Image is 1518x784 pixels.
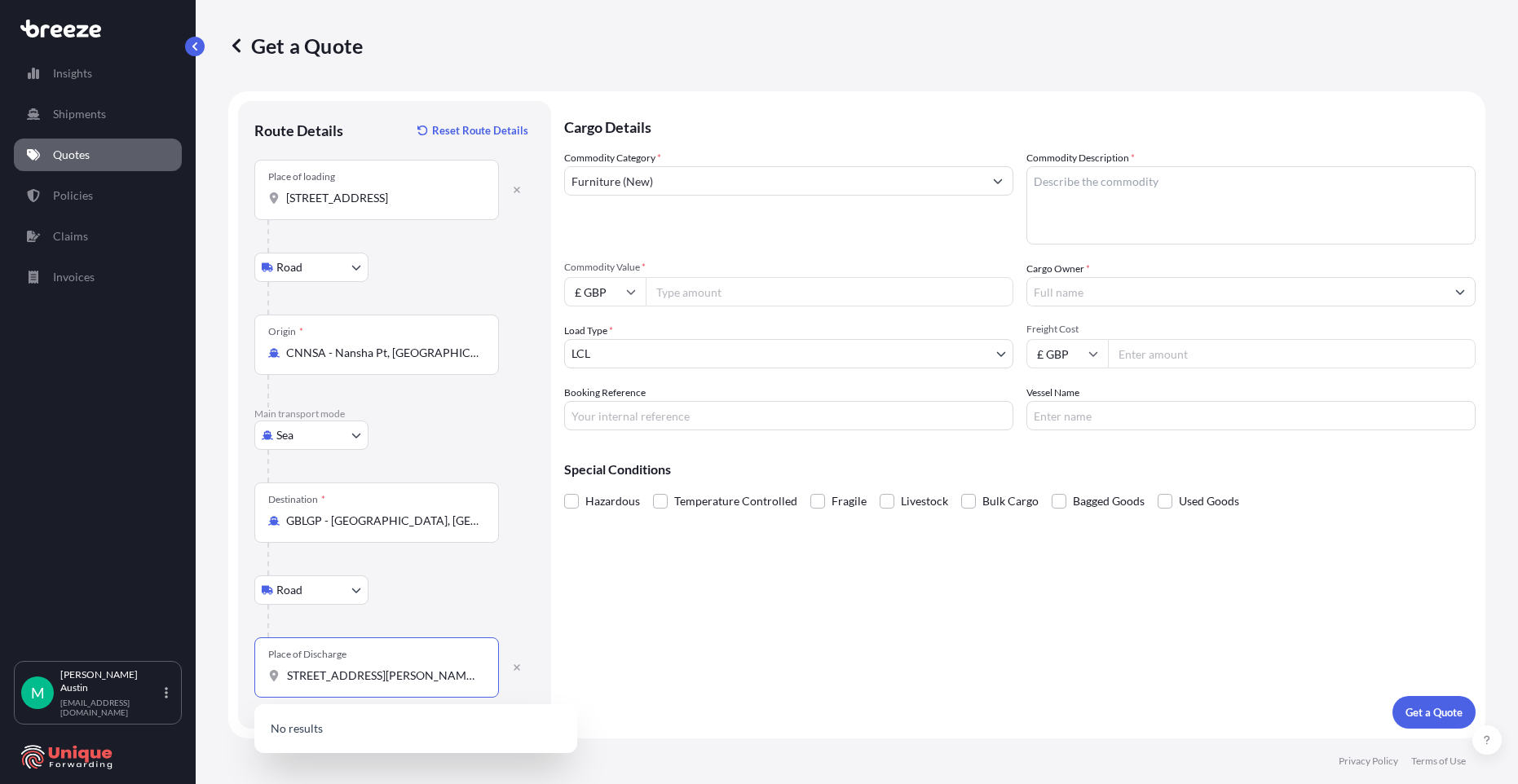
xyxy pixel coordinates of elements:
button: Show suggestions [1445,277,1475,306]
p: Cargo Details [564,101,1476,150]
input: Place of Discharge [286,667,479,684]
input: Type amount [646,277,1013,306]
div: Show suggestions [254,704,577,753]
button: Select transport [254,421,368,450]
span: M [31,685,45,701]
p: Quotes [53,147,90,163]
span: Temperature Controlled [674,489,797,513]
span: Road [276,582,302,598]
p: Policies [53,187,93,204]
span: Sea [276,427,293,443]
input: Place of loading [286,190,479,206]
p: Main transport mode [254,407,535,421]
p: Privacy Policy [1339,755,1398,768]
div: Destination [268,493,325,506]
span: LCL [571,346,590,362]
label: Booking Reference [564,385,646,401]
input: Enter amount [1108,339,1476,368]
input: Select a commodity type [565,166,983,196]
span: Hazardous [585,489,640,513]
label: Commodity Category [564,150,661,166]
img: organization-logo [20,744,114,770]
div: Place of loading [268,170,335,183]
span: Fragile [832,489,867,513]
span: Bagged Goods [1073,489,1145,513]
input: Enter name [1026,401,1476,430]
span: Bulk Cargo [982,489,1039,513]
p: Get a Quote [228,33,363,59]
p: Shipments [53,106,106,122]
span: Used Goods [1179,489,1239,513]
label: Vessel Name [1026,385,1079,401]
p: Get a Quote [1405,704,1463,720]
span: Commodity Value [564,261,1013,274]
p: Terms of Use [1411,755,1466,768]
p: Reset Route Details [432,122,528,139]
p: No results [261,711,571,747]
button: Show suggestions [983,166,1013,196]
p: [EMAIL_ADDRESS][DOMAIN_NAME] [60,698,161,717]
button: Select transport [254,575,368,605]
label: Cargo Owner [1026,261,1090,277]
span: Freight Cost [1026,323,1476,336]
span: Road [276,259,302,275]
p: Claims [53,228,88,244]
input: Origin [286,345,479,361]
p: Special Conditions [564,463,1476,476]
p: Invoices [53,269,95,285]
input: Full name [1027,277,1445,306]
div: Place of Discharge [268,648,346,661]
span: Livestock [901,489,948,513]
label: Commodity Description [1026,150,1135,166]
input: Your internal reference [564,401,1013,430]
span: Load Type [564,323,613,339]
p: [PERSON_NAME] Austin [60,668,161,694]
p: Route Details [254,121,343,140]
p: Insights [53,65,92,81]
div: Origin [268,325,303,338]
button: Select transport [254,253,368,282]
input: Destination [286,513,479,529]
